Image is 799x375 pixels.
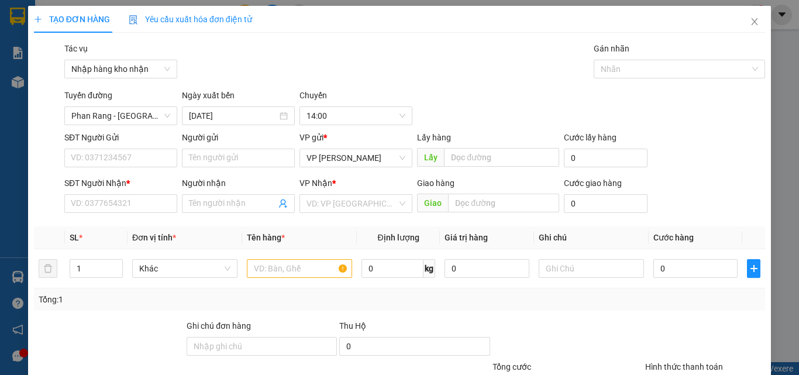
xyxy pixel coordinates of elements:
input: Ghi chú đơn hàng [187,337,337,356]
img: icon [129,15,138,25]
input: Cước giao hàng [564,194,648,213]
span: plus [34,15,42,23]
input: Dọc đường [444,148,559,167]
button: plus [747,259,760,278]
span: Tổng cước [493,362,531,371]
span: Yêu cầu xuất hóa đơn điện tử [129,15,252,24]
span: Giá trị hàng [445,233,488,242]
span: Giao [417,194,448,212]
label: Cước lấy hàng [564,133,617,142]
span: Nhập hàng kho nhận [71,60,170,78]
span: Cước hàng [653,233,694,242]
span: TẠO ĐƠN HÀNG [34,15,110,24]
th: Ghi chú [534,226,649,249]
input: Dọc đường [448,194,559,212]
input: Cước lấy hàng [564,149,648,167]
span: Lấy hàng [417,133,451,142]
div: Tổng: 1 [39,293,309,306]
span: Định lượng [377,233,419,242]
label: Tác vụ [64,44,88,53]
div: Người nhận [182,177,295,190]
div: Chuyến [299,89,412,106]
span: Lấy [417,148,444,167]
span: VP Phan Rang [306,149,405,167]
div: Tuyến đường [64,89,177,106]
input: VD: Bàn, Ghế [247,259,352,278]
span: Đơn vị tính [132,233,176,242]
input: Ghi Chú [539,259,644,278]
div: SĐT Người Gửi [64,131,177,144]
span: Tên hàng [247,233,285,242]
input: 0 [445,259,529,278]
button: Close [738,6,771,39]
div: Ngày xuất bến [182,89,295,106]
span: VP Nhận [299,178,332,188]
span: Giao hàng [417,178,454,188]
label: Cước giao hàng [564,178,622,188]
label: Gán nhãn [594,44,629,53]
label: Hình thức thanh toán [645,362,723,371]
span: user-add [278,199,288,208]
span: close [750,17,759,26]
span: Phan Rang - Nha Trang [71,107,170,125]
span: 14:00 [306,107,405,125]
div: SĐT Người Nhận [64,177,177,190]
div: Người gửi [182,131,295,144]
span: plus [748,264,760,273]
span: kg [423,259,435,278]
button: delete [39,259,57,278]
input: 15/08/2025 [189,109,277,122]
div: VP gửi [299,131,412,144]
span: Khác [139,260,230,277]
span: Thu Hộ [339,321,366,331]
span: SL [70,233,79,242]
label: Ghi chú đơn hàng [187,321,251,331]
